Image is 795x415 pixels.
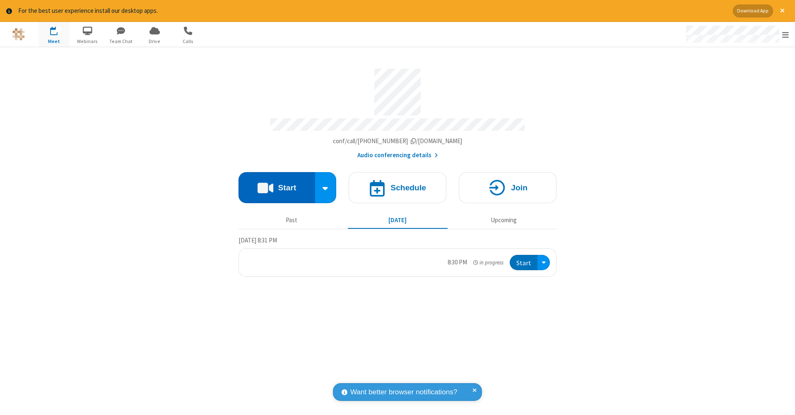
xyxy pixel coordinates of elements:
img: QA Selenium DO NOT DELETE OR CHANGE [12,28,25,41]
div: Open menu [537,255,550,270]
button: Past [242,213,342,228]
div: For the best user experience install our desktop apps. [18,6,727,16]
button: Audio conferencing details [357,151,438,160]
span: Copy my meeting room link [333,137,463,145]
div: 8:30 PM [448,258,467,267]
button: Logo [3,22,34,47]
button: Start [510,255,537,270]
span: Meet [39,38,70,45]
div: Start conference options [315,172,337,203]
span: Drive [139,38,170,45]
span: Calls [173,38,204,45]
span: [DATE] 8:31 PM [238,236,277,244]
button: Download App [733,5,773,17]
button: Copy my meeting room linkCopy my meeting room link [333,137,463,146]
h4: Start [278,184,296,192]
h4: Schedule [390,184,426,192]
button: Start [238,172,315,203]
span: Webinars [72,38,103,45]
span: Team Chat [106,38,137,45]
div: 1 [56,26,61,33]
em: in progress [473,259,503,266]
button: Schedule [349,172,446,203]
section: Account details [238,62,556,160]
div: Open menu [678,22,795,47]
button: Join [459,172,556,203]
section: Today's Meetings [238,235,556,277]
h4: Join [511,184,528,192]
button: [DATE] [348,213,448,228]
span: Want better browser notifications? [350,387,457,398]
button: Upcoming [454,213,554,228]
button: Close alert [776,5,789,17]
